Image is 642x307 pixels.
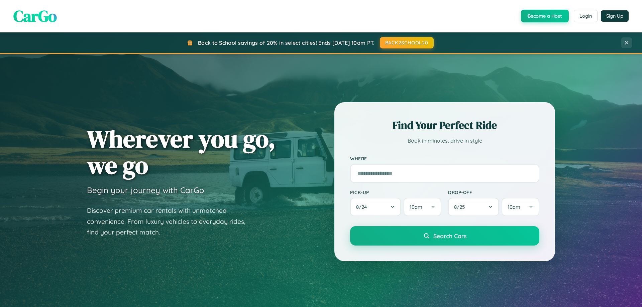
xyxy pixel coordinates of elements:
span: Search Cars [433,232,466,240]
p: Book in minutes, drive in style [350,136,539,146]
span: Back to School savings of 20% in select cities! Ends [DATE] 10am PT. [198,39,374,46]
button: BACK2SCHOOL20 [380,37,434,48]
button: Search Cars [350,226,539,246]
h2: Find Your Perfect Ride [350,118,539,133]
button: Login [574,10,598,22]
label: Where [350,156,539,161]
button: Sign Up [601,10,629,22]
h3: Begin your journey with CarGo [87,185,204,195]
button: 8/25 [448,198,499,216]
button: Become a Host [521,10,569,22]
button: 10am [404,198,441,216]
span: 10am [410,204,422,210]
span: 10am [508,204,520,210]
p: Discover premium car rentals with unmatched convenience. From luxury vehicles to everyday rides, ... [87,205,254,238]
span: 8 / 24 [356,204,370,210]
h1: Wherever you go, we go [87,126,276,178]
label: Drop-off [448,189,539,195]
label: Pick-up [350,189,441,195]
button: 8/24 [350,198,401,216]
span: 8 / 25 [454,204,468,210]
button: 10am [502,198,539,216]
span: CarGo [13,5,57,27]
